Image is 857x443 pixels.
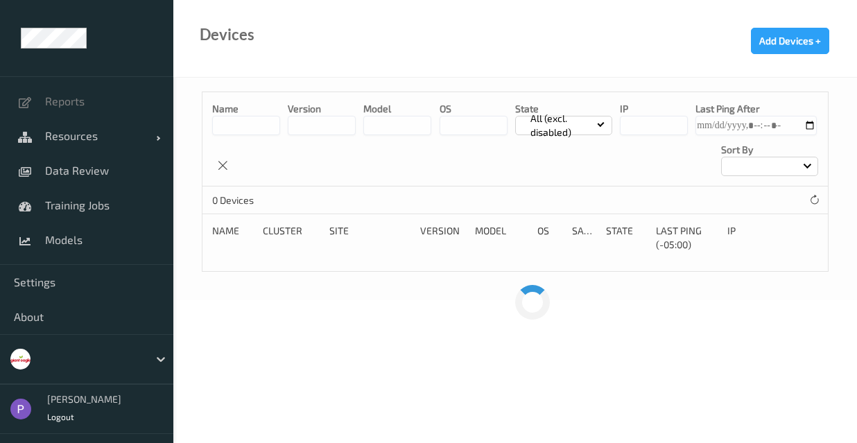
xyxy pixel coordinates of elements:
[475,224,528,252] div: Model
[537,224,562,252] div: OS
[620,102,688,116] p: IP
[721,143,818,157] p: Sort by
[263,224,320,252] div: Cluster
[751,28,829,54] button: Add Devices +
[329,224,410,252] div: Site
[440,102,508,116] p: OS
[515,102,612,116] p: State
[288,102,356,116] p: version
[572,224,596,252] div: Samples
[727,224,776,252] div: ip
[695,102,817,116] p: Last Ping After
[200,28,254,42] div: Devices
[526,112,598,139] p: All (excl. disabled)
[606,224,647,252] div: State
[212,193,316,207] p: 0 Devices
[656,224,717,252] div: Last Ping (-05:00)
[363,102,431,116] p: model
[212,224,253,252] div: Name
[212,102,280,116] p: Name
[420,224,465,252] div: version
